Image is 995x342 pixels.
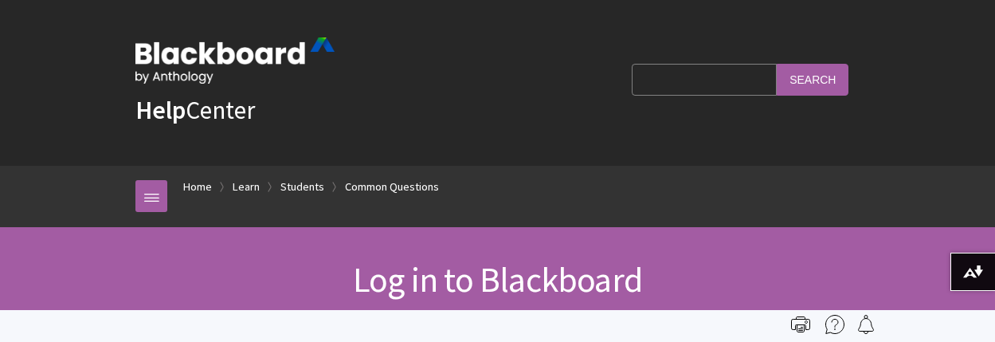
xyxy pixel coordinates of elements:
span: Log in to Blackboard [353,257,642,301]
img: Print [791,315,810,334]
a: Learn [233,177,260,197]
input: Search [777,64,848,95]
img: Follow this page [856,315,876,334]
img: More help [825,315,844,334]
a: Home [183,177,212,197]
strong: Help [135,94,186,126]
img: Blackboard by Anthology [135,37,335,84]
a: HelpCenter [135,94,255,126]
a: Students [280,177,324,197]
a: Common Questions [345,177,439,197]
